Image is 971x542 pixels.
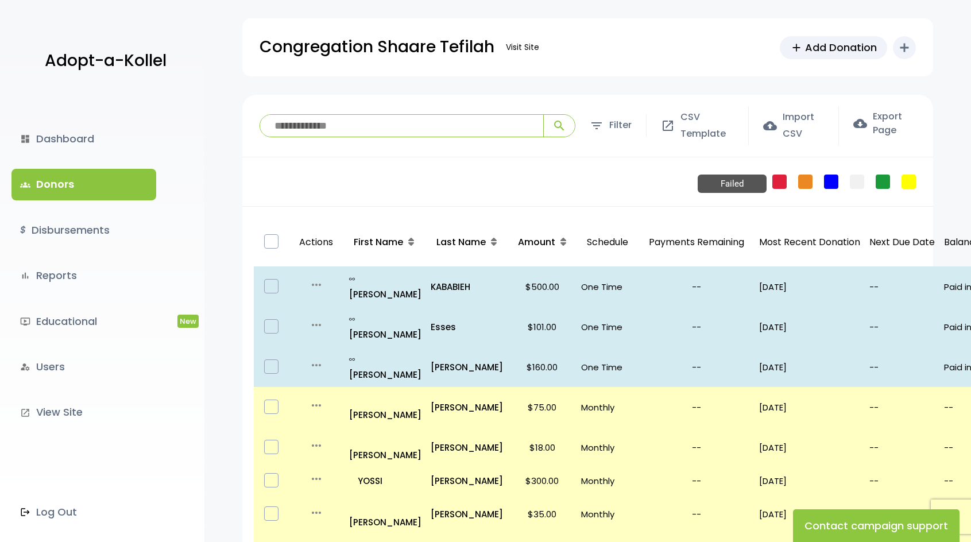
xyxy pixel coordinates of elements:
span: cloud_download [853,117,867,130]
p: Schedule [581,223,634,262]
a: bar_chartReports [11,260,156,291]
p: Monthly [581,473,634,489]
i: dashboard [20,134,30,144]
a: groupsDonors [11,169,156,200]
button: Contact campaign support [793,509,960,542]
span: Add Donation [805,40,877,55]
a: [PERSON_NAME] [431,440,503,455]
p: -- [869,279,935,295]
i: ondemand_video [20,316,30,327]
p: $160.00 [512,359,572,375]
a: [PERSON_NAME] [431,473,503,489]
p: -- [869,319,935,335]
p: -- [643,319,750,335]
a: addAdd Donation [780,36,887,59]
p: [DATE] [759,506,860,522]
button: add [893,36,916,59]
p: [DATE] [759,279,860,295]
span: search [552,119,566,133]
a: [PERSON_NAME] [431,359,503,375]
span: New [177,315,199,328]
p: $75.00 [512,400,572,415]
p: $35.00 [512,506,572,522]
a: all_inclusive[PERSON_NAME] [349,271,421,302]
p: [DATE] [759,319,860,335]
a: Adopt-a-Kollel [39,33,167,89]
a: ondemand_videoEducationalNew [11,306,156,337]
i: all_inclusive [349,357,358,362]
p: Payments Remaining [643,223,750,262]
p: Adopt-a-Kollel [45,47,167,75]
span: open_in_new [661,119,675,133]
i: $ [20,222,26,239]
p: -- [643,359,750,375]
p: -- [643,506,750,522]
p: Most Recent Donation [759,234,860,251]
i: more_horiz [310,278,323,292]
p: Next Due Date [869,234,935,251]
p: -- [643,440,750,455]
i: manage_accounts [20,362,30,372]
a: [PERSON_NAME] [349,499,421,530]
a: YOSSI [349,473,421,489]
span: Last Name [436,235,486,249]
p: [PERSON_NAME] [349,311,421,342]
span: filter_list [590,119,604,133]
p: -- [869,440,935,455]
span: First Name [354,235,403,249]
label: Export Page [853,110,916,137]
i: add [898,41,911,55]
i: all_inclusive [349,316,358,322]
p: [PERSON_NAME] [349,271,421,302]
i: more_horiz [310,472,323,486]
p: Monthly [581,506,634,522]
p: Monthly [581,400,634,415]
a: launchView Site [11,397,156,428]
a: dashboardDashboard [11,123,156,154]
p: -- [643,473,750,489]
i: more_horiz [310,358,323,372]
p: [DATE] [759,473,860,489]
a: KABABIEH [431,279,503,295]
a: [PERSON_NAME] [349,392,421,423]
p: [PERSON_NAME] [431,506,503,522]
p: $300.00 [512,473,572,489]
i: all_inclusive [349,276,358,282]
p: Esses [431,319,503,335]
a: Visit Site [500,36,545,59]
p: Congregation Shaare Tefilah [260,33,494,61]
i: more_horiz [310,318,323,332]
p: -- [869,473,935,489]
span: Import CSV [783,109,824,142]
a: $Disbursements [11,215,156,246]
p: One Time [581,359,634,375]
i: more_horiz [310,506,323,520]
a: [PERSON_NAME] [431,400,503,415]
p: [PERSON_NAME] [349,351,421,382]
button: search [543,115,575,137]
span: Filter [609,117,632,134]
span: CSV Template [680,109,734,142]
p: -- [869,359,935,375]
p: Actions [293,223,339,262]
p: -- [869,400,935,415]
a: all_inclusive[PERSON_NAME] [349,311,421,342]
p: One Time [581,319,634,335]
a: [PERSON_NAME] [349,432,421,463]
p: $500.00 [512,279,572,295]
p: Monthly [581,440,634,455]
i: more_horiz [310,398,323,412]
p: $101.00 [512,319,572,335]
a: Failed [772,175,787,189]
p: [DATE] [759,359,860,375]
span: add [790,41,803,54]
